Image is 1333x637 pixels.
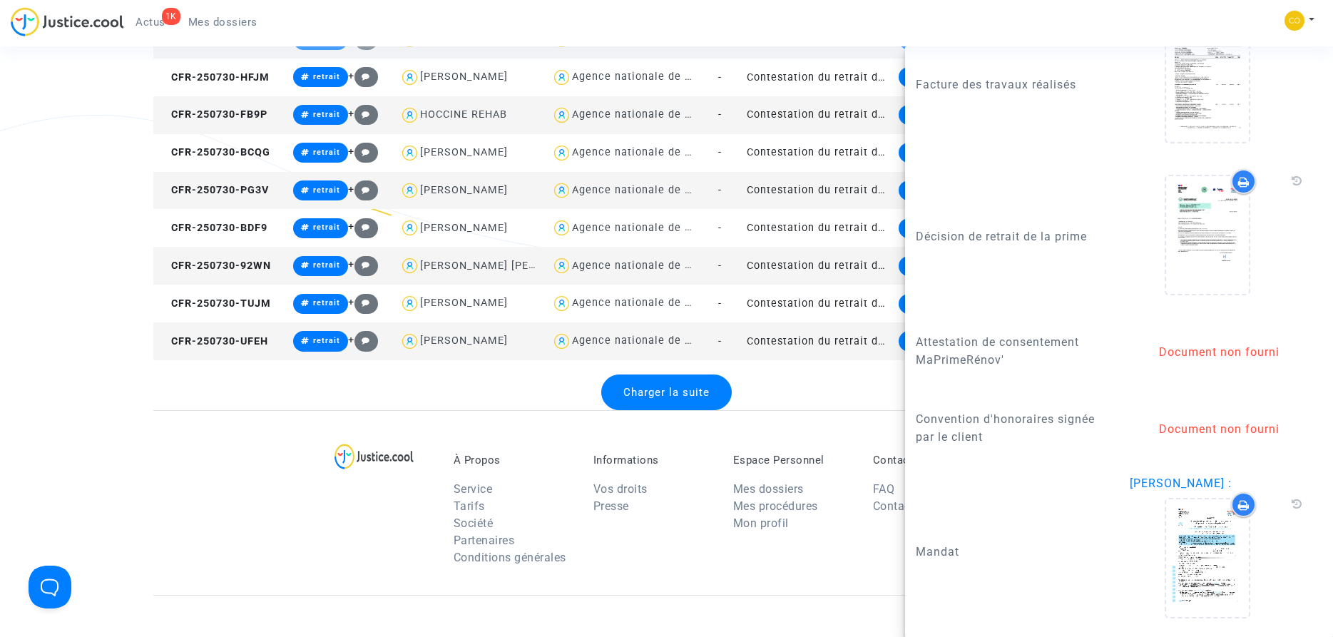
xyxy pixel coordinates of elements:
p: Espace Personnel [733,454,852,467]
span: retrait [313,72,340,81]
div: [PERSON_NAME] [420,335,508,347]
div: 1K [162,8,180,25]
span: + [348,334,379,346]
p: Attestation de consentement MaPrimeRénov' [916,333,1108,369]
img: icon-user.svg [551,105,572,126]
td: Contestation du retrait de [PERSON_NAME] par l'ANAH (mandataire) [742,172,894,210]
td: Contestation du retrait de [PERSON_NAME] par l'ANAH (mandataire) [742,285,894,322]
a: Mon profil [733,516,789,530]
div: Recours administratif [899,294,1013,314]
span: + [348,220,379,233]
span: CFR-250730-BCQG [158,146,270,158]
td: Contestation du retrait de [PERSON_NAME] par l'ANAH (mandataire) [742,134,894,172]
img: icon-user.svg [399,218,420,238]
a: Vos droits [593,482,648,496]
span: retrait [313,260,340,270]
div: [PERSON_NAME] [420,146,508,158]
div: [PERSON_NAME] [420,184,508,196]
div: Document non fourni [1130,421,1308,438]
p: Facture des travaux réalisés [916,76,1108,93]
img: icon-user.svg [551,331,572,352]
td: Contestation du retrait de [PERSON_NAME] par l'ANAH (mandataire) [742,322,894,360]
span: Charger la suite [623,386,710,399]
span: Actus [136,16,165,29]
img: logo-lg.svg [334,444,414,469]
a: FAQ [873,482,895,496]
div: Recours administratif [899,143,1013,163]
a: 1KActus [124,11,177,33]
div: [PERSON_NAME] [420,297,508,309]
span: + [348,146,379,158]
td: Contestation du retrait de [PERSON_NAME] par l'ANAH (mandataire) [742,58,894,96]
div: [PERSON_NAME] [420,222,508,234]
span: retrait [313,298,340,307]
img: icon-user.svg [551,67,572,88]
div: Agence nationale de l'habitat [572,71,729,83]
span: + [348,183,379,195]
td: Contestation du retrait de [PERSON_NAME] par l'ANAH (mandataire) [742,247,894,285]
span: CFR-250730-92WN [158,260,271,272]
span: + [348,258,379,270]
p: Convention d'honoraires signée par le client [916,410,1108,446]
div: Agence nationale de l'habitat [572,335,729,347]
p: À Propos [454,454,572,467]
div: Document non fourni [1130,344,1308,361]
img: icon-user.svg [399,105,420,126]
div: Recours administratif [899,256,1013,276]
div: HOCCINE REHAB [420,108,507,121]
span: retrait [313,110,340,119]
a: Mes dossiers [733,482,804,496]
a: Presse [593,499,629,513]
span: - [718,184,722,196]
a: Société [454,516,494,530]
span: [PERSON_NAME] : [1130,477,1232,490]
span: CFR-250730-TUJM [158,297,271,310]
img: icon-user.svg [399,331,420,352]
div: Agence nationale de l'habitat [572,108,729,121]
td: Contestation du retrait de [PERSON_NAME] par l'ANAH (mandataire) [742,96,894,134]
img: icon-user.svg [399,180,420,201]
span: - [718,146,722,158]
img: icon-user.svg [399,143,420,163]
span: CFR-250730-FB9P [158,108,267,121]
p: Informations [593,454,712,467]
span: CFR-250730-HFJM [158,71,270,83]
a: Tarifs [454,499,485,513]
span: - [718,297,722,310]
a: Mes dossiers [177,11,269,33]
div: Agence nationale de l'habitat [572,184,729,196]
div: Recours administratif [899,331,1013,351]
img: icon-user.svg [551,255,572,276]
p: Mandat [916,543,1108,561]
span: + [348,70,379,82]
img: jc-logo.svg [11,7,124,36]
img: icon-user.svg [399,255,420,276]
span: - [718,222,722,234]
img: 5a13cfc393247f09c958b2f13390bacc [1285,11,1304,31]
a: Service [454,482,493,496]
a: Partenaires [454,534,515,547]
a: Conditions générales [454,551,566,564]
div: Agence nationale de l'habitat [572,222,729,234]
span: - [718,71,722,83]
span: retrait [313,223,340,232]
span: retrait [313,148,340,157]
a: Contact [873,499,915,513]
span: CFR-250730-PG3V [158,184,269,196]
a: Mes procédures [733,499,818,513]
img: icon-user.svg [399,293,420,314]
span: Mes dossiers [188,16,257,29]
p: Décision de retrait de la prime [916,228,1108,245]
span: - [718,108,722,121]
div: Agence nationale de l'habitat [572,297,729,309]
span: + [348,108,379,120]
img: icon-user.svg [551,143,572,163]
div: Agence nationale de l'habitat [572,260,729,272]
span: CFR-250730-UFEH [158,335,268,347]
span: retrait [313,336,340,345]
span: - [718,335,722,347]
div: Recours administratif [899,180,1013,200]
p: Contact [873,454,991,467]
div: [PERSON_NAME] [PERSON_NAME] PAUTON [420,260,646,272]
div: Agence nationale de l'habitat [572,146,729,158]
